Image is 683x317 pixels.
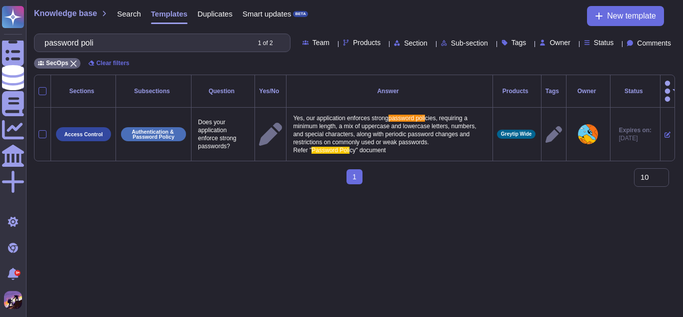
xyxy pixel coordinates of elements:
div: Answer [290,88,488,94]
span: Yes, our application enforces strong [293,115,388,122]
button: user [2,289,29,311]
span: Products [353,39,380,46]
div: Tags [545,88,562,94]
img: user [4,291,22,309]
span: [DATE] [619,134,651,142]
span: Section [404,40,427,47]
div: Status [614,88,656,94]
div: Owner [570,88,606,94]
input: Search by keywords [39,34,249,52]
span: Expires on: [619,126,651,134]
span: Search [117,10,141,18]
span: New template [607,12,656,20]
p: Does your application enforce strong passwords? [195,116,250,153]
div: 1 of 2 [258,40,273,46]
span: Duplicates [197,10,232,18]
span: cy" document [349,147,385,154]
div: Products [497,88,537,94]
span: Comments [637,40,671,47]
div: Yes/No [259,88,282,94]
span: Templates [151,10,187,18]
img: user [578,124,598,144]
div: Sections [55,88,111,94]
span: Clear filters [96,60,129,66]
span: Owner [549,39,570,46]
span: password poli [388,115,425,122]
span: Knowledge base [34,10,97,18]
span: Tags [511,39,526,46]
span: cies, requiring a minimum length, a mix of uppercase and lowercase letters, numbers, and special ... [293,115,478,154]
span: 1 [346,169,362,184]
div: 9+ [14,270,20,276]
span: SecOps [46,60,68,66]
span: Smart updates [242,10,291,18]
span: Team [312,39,329,46]
span: Status [594,39,614,46]
button: New template [587,6,664,26]
span: Password Poli [311,147,349,154]
div: BETA [293,11,307,17]
p: Authentication & Password Policy [124,129,182,140]
div: Subsections [120,88,187,94]
p: Access Control [64,132,102,137]
span: Greytip Wide [501,132,532,137]
span: Sub-section [451,40,488,47]
div: Question [195,88,250,94]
